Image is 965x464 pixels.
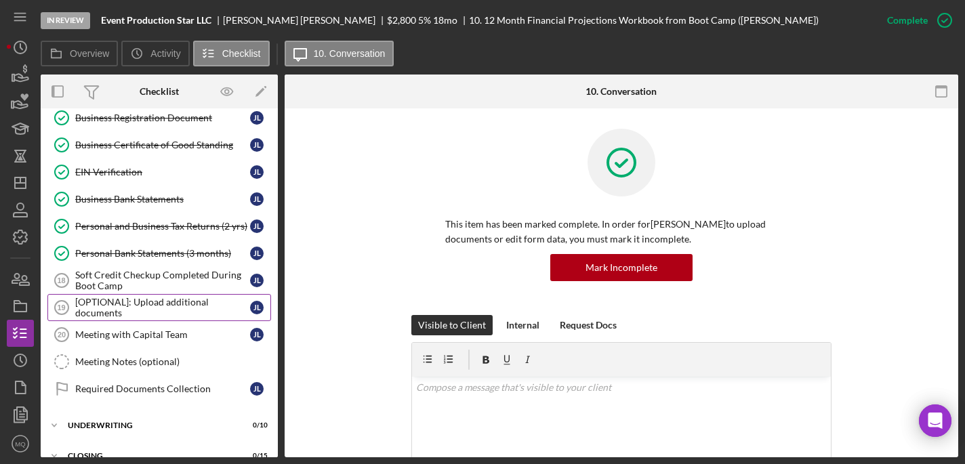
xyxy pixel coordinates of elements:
[47,321,271,348] a: 20Meeting with Capital TeamJL
[223,15,387,26] div: [PERSON_NAME] [PERSON_NAME]
[243,421,268,429] div: 0 / 10
[314,48,386,59] label: 10. Conversation
[101,15,211,26] b: Event Production Star LLC
[58,331,66,339] tspan: 20
[150,48,180,59] label: Activity
[140,86,179,97] div: Checklist
[75,112,250,123] div: Business Registration Document
[250,301,264,314] div: J L
[75,167,250,177] div: EIN Verification
[222,48,261,59] label: Checklist
[75,383,250,394] div: Required Documents Collection
[47,213,271,240] a: Personal and Business Tax Returns (2 yrs)JL
[75,194,250,205] div: Business Bank Statements
[250,138,264,152] div: J L
[75,140,250,150] div: Business Certificate of Good Standing
[75,356,270,367] div: Meeting Notes (optional)
[250,382,264,396] div: J L
[250,219,264,233] div: J L
[250,274,264,287] div: J L
[75,221,250,232] div: Personal and Business Tax Returns (2 yrs)
[47,294,271,321] a: 19[OPTIONAL]: Upload additional documentsJL
[586,86,657,97] div: 10. Conversation
[41,12,90,29] div: In Review
[47,131,271,159] a: Business Certificate of Good StandingJL
[506,315,539,335] div: Internal
[68,452,234,460] div: Closing
[560,315,617,335] div: Request Docs
[47,240,271,267] a: Personal Bank Statements (3 months)JL
[75,329,250,340] div: Meeting with Capital Team
[250,328,264,341] div: J L
[75,297,250,318] div: [OPTIONAL]: Upload additional documents
[919,404,951,437] div: Open Intercom Messenger
[874,7,958,34] button: Complete
[433,15,457,26] div: 18 mo
[553,315,623,335] button: Request Docs
[15,440,25,448] text: MQ
[41,41,118,66] button: Overview
[47,375,271,402] a: Required Documents CollectionJL
[47,159,271,186] a: EIN VerificationJL
[387,14,416,26] span: $2,800
[121,41,189,66] button: Activity
[418,15,431,26] div: 5 %
[418,315,486,335] div: Visible to Client
[193,41,270,66] button: Checklist
[887,7,928,34] div: Complete
[250,111,264,125] div: J L
[57,303,65,312] tspan: 19
[250,247,264,260] div: J L
[68,421,234,429] div: Underwriting
[57,276,65,284] tspan: 18
[250,192,264,206] div: J L
[70,48,109,59] label: Overview
[285,41,394,66] button: 10. Conversation
[47,348,271,375] a: Meeting Notes (optional)
[586,254,657,281] div: Mark Incomplete
[499,315,546,335] button: Internal
[550,254,693,281] button: Mark Incomplete
[469,15,819,26] div: 10. 12 Month Financial Projections Workbook from Boot Camp ([PERSON_NAME])
[47,186,271,213] a: Business Bank StatementsJL
[75,248,250,259] div: Personal Bank Statements (3 months)
[47,104,271,131] a: Business Registration DocumentJL
[7,430,34,457] button: MQ
[250,165,264,179] div: J L
[411,315,493,335] button: Visible to Client
[243,452,268,460] div: 0 / 15
[75,270,250,291] div: Soft Credit Checkup Completed During Boot Camp
[47,267,271,294] a: 18Soft Credit Checkup Completed During Boot CampJL
[445,217,798,247] p: This item has been marked complete. In order for [PERSON_NAME] to upload documents or edit form d...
